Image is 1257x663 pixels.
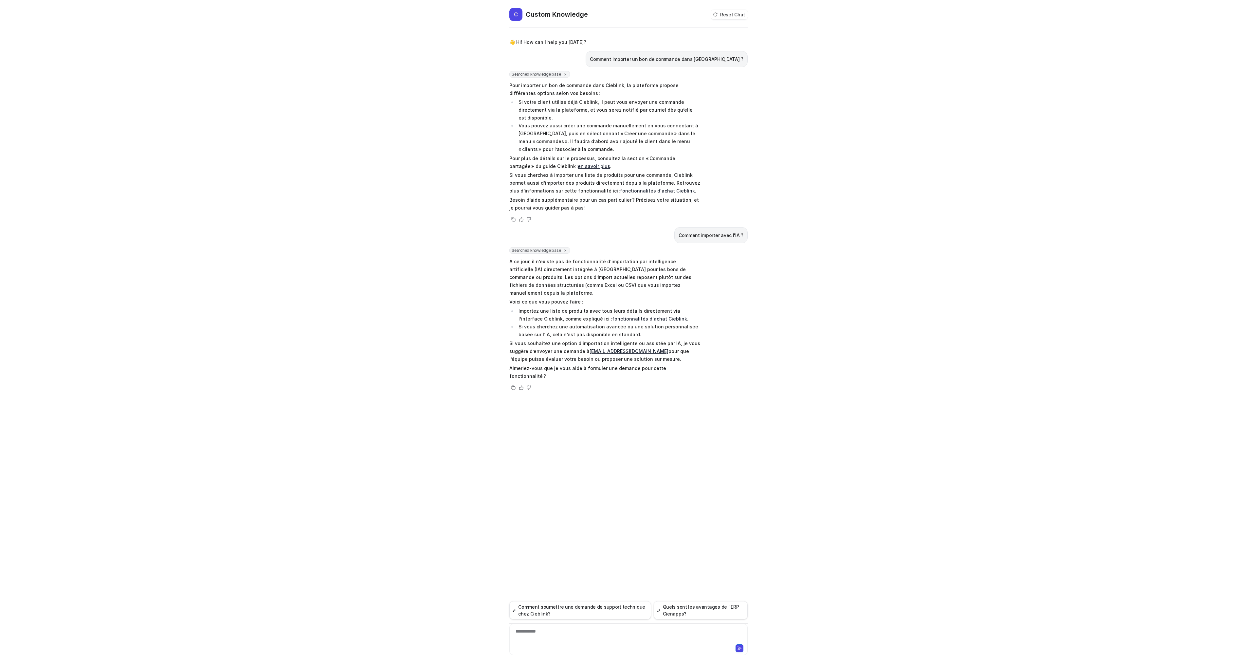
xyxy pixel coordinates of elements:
p: Pour plus de détails sur le processus, consultez la section « Commande partagée » du guide Ciebli... [509,155,701,170]
p: Voici ce que vous pouvez faire : [509,298,701,306]
p: Pour importer un bon de commande dans Cieblink, la plateforme propose différentes options selon v... [509,82,701,97]
span: Searched knowledge base [509,71,570,78]
p: Aimeriez-vous que je vous aide à formuler une demande pour cette fonctionnalité ? [509,364,701,380]
li: Importez une liste de produits avec tous leurs détails directement via l’interface Cieblink, comm... [517,307,701,323]
span: C [509,8,522,21]
p: Comment importer avec l'IA ? [679,231,743,239]
button: Comment soumettre une demande de support technique chez Cieblink? [509,601,651,619]
a: en savoir plus [578,163,610,169]
li: Vous pouvez aussi créer une commande manuellement en vous connectant à [GEOGRAPHIC_DATA], puis en... [517,122,701,153]
li: Si votre client utilise déjà Cieblink, il peut vous envoyer une commande directement via la plate... [517,98,701,122]
button: Reset Chat [711,10,748,19]
li: Si vous cherchez une automatisation avancée ou une solution personnalisée basée sur l’IA, cela n’... [517,323,701,339]
a: fonctionnalités d'achat Cieblink [620,188,695,193]
a: [EMAIL_ADDRESS][DOMAIN_NAME] [590,348,668,354]
h2: Custom Knowledge [526,10,588,19]
p: Besoin d’aide supplémentaire pour un cas particulier ? Précisez votre situation, et je pourrai vo... [509,196,701,212]
p: 👋 Hi! How can I help you [DATE]? [509,38,586,46]
p: À ce jour, il n’existe pas de fonctionnalité d’importation par intelligence artificielle (IA) dir... [509,258,701,297]
span: Searched knowledge base [509,247,570,254]
p: Si vous cherchez à importer une liste de produits pour une commande, Cieblink permet aussi d’impo... [509,171,701,195]
p: Si vous souhaitez une option d’importation intelligente ou assistée par IA, je vous suggère d’env... [509,340,701,363]
p: Comment importer un bon de commande dans [GEOGRAPHIC_DATA] ? [590,55,743,63]
a: fonctionnalités d'achat Cieblink [612,316,687,322]
button: Quels sont les avantages de l'ERP Cienapps? [654,601,748,619]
